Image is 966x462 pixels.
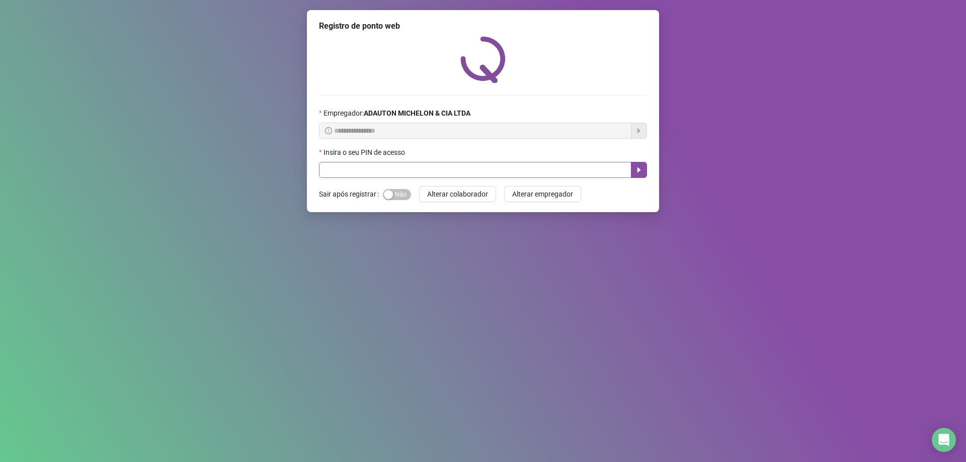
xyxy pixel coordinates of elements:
span: info-circle [325,127,332,134]
span: caret-right [635,166,643,174]
span: Alterar empregador [512,189,573,200]
label: Insira o seu PIN de acesso [319,147,412,158]
button: Alterar colaborador [419,186,496,202]
strong: ADAUTON MICHELON & CIA LTDA [364,109,470,117]
img: QRPoint [460,36,506,83]
div: Registro de ponto web [319,20,647,32]
button: Alterar empregador [504,186,581,202]
label: Sair após registrar [319,186,383,202]
span: Alterar colaborador [427,189,488,200]
div: Open Intercom Messenger [932,428,956,452]
span: Empregador : [324,108,470,119]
